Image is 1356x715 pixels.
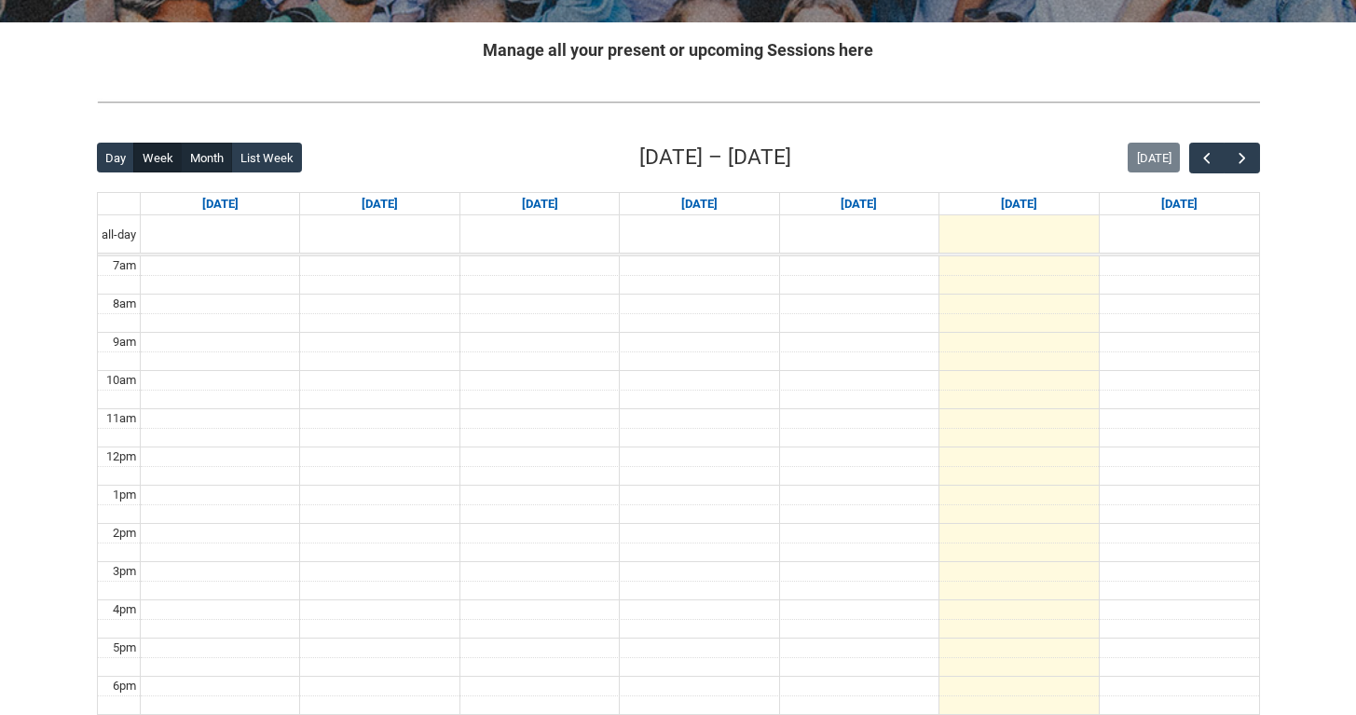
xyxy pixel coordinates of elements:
[518,193,562,215] a: Go to September 9, 2025
[199,193,242,215] a: Go to September 7, 2025
[109,486,140,504] div: 1pm
[678,193,721,215] a: Go to September 10, 2025
[1157,193,1201,215] a: Go to September 13, 2025
[109,333,140,351] div: 9am
[997,193,1041,215] a: Go to September 12, 2025
[109,562,140,581] div: 3pm
[181,143,232,172] button: Month
[1224,143,1259,173] button: Next Week
[109,639,140,657] div: 5pm
[98,226,140,244] span: all-day
[109,524,140,543] div: 2pm
[103,409,140,428] div: 11am
[133,143,182,172] button: Week
[103,447,140,466] div: 12pm
[109,677,140,695] div: 6pm
[358,193,402,215] a: Go to September 8, 2025
[97,92,1260,112] img: REDU_GREY_LINE
[1189,143,1225,173] button: Previous Week
[231,143,302,172] button: List Week
[109,600,140,619] div: 4pm
[109,295,140,313] div: 8am
[97,37,1260,62] h2: Manage all your present or upcoming Sessions here
[103,371,140,390] div: 10am
[109,256,140,275] div: 7am
[837,193,881,215] a: Go to September 11, 2025
[97,143,135,172] button: Day
[1128,143,1180,172] button: [DATE]
[639,142,791,173] h2: [DATE] – [DATE]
